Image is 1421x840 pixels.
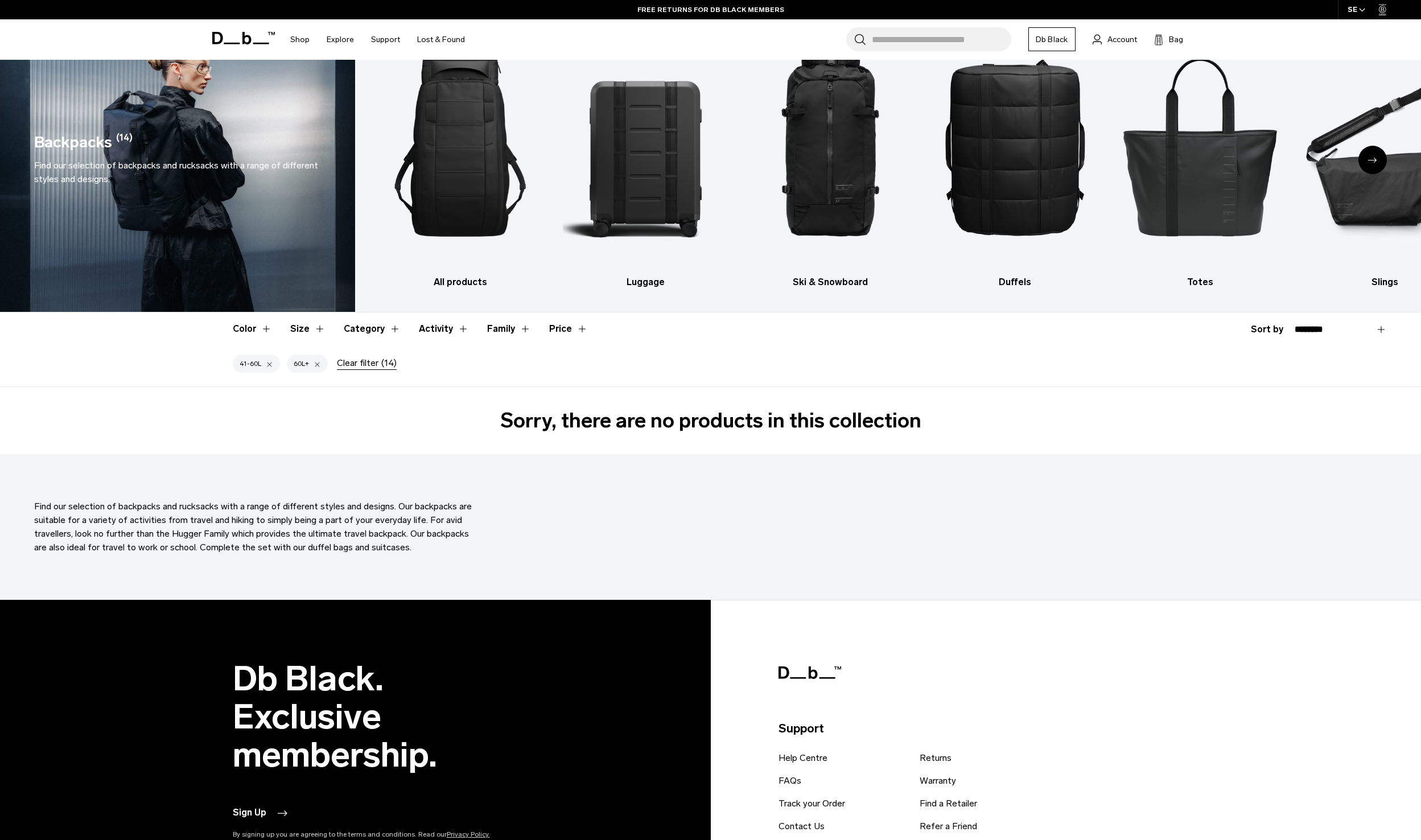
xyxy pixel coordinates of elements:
span: Bag [1169,34,1183,46]
a: Find a Retailer [920,797,977,810]
div: Next slide [1358,146,1387,174]
a: Warranty [920,774,956,788]
a: Explore [327,19,354,60]
h2: Db Black. Exclusive membership. [233,660,540,774]
a: Support [371,19,400,60]
a: Privacy Policy. [447,830,490,838]
button: Toggle Filter [487,312,531,345]
p: By signing up you are agreeing to the terms and conditions. Read our [233,829,540,839]
span: Find our selection of backpacks and rucksacks with a range of different styles and designs. [34,160,318,184]
li: 2 / 10 [563,22,728,289]
h3: Totes [1118,275,1283,289]
nav: Main Navigation [282,19,473,60]
div: 60L+ [287,355,328,373]
span: Account [1107,34,1137,46]
p: Find our selection of backpacks and rucksacks with a range of different styles and designs. Our b... [34,500,478,554]
li: 3 / 10 [748,22,913,289]
button: Bag [1154,32,1183,46]
button: Toggle Filter [344,312,401,345]
img: Db [1118,22,1283,270]
a: Track your Order [779,797,845,810]
img: Db [378,22,543,270]
div: 41-60L [233,355,280,373]
li: 4 / 10 [933,22,1098,289]
img: Db [933,22,1098,270]
a: Refer a Friend [920,820,977,833]
a: Db Totes [1118,22,1283,289]
div: Clear filter [337,356,397,370]
button: Sign Up [233,806,289,820]
h3: All products [378,275,543,289]
p: Support [779,719,1177,738]
a: Db All products [378,22,543,289]
li: 5 / 10 [1118,22,1283,289]
button: Toggle Filter [419,312,469,345]
a: Help Centre [779,751,827,765]
img: Db [563,22,728,270]
h1: Backpacks [34,131,112,154]
a: Db Luggage [563,22,728,289]
h3: Luggage [563,275,728,289]
li: 1 / 10 [378,22,543,289]
a: Db Duffels [933,22,1098,289]
a: Contact Us [779,820,825,833]
button: Toggle Filter [233,312,272,345]
h3: Ski & Snowboard [748,275,913,289]
a: Account [1093,32,1137,46]
a: FREE RETURNS FOR DB BLACK MEMBERS [637,5,784,15]
a: Db Black [1028,27,1076,51]
a: FAQs [779,774,801,788]
button: Toggle Filter [290,312,326,345]
button: Toggle Price [549,312,588,345]
span: (14) [116,131,133,154]
span: (14) [381,356,397,370]
a: Shop [290,19,310,60]
a: Db Ski & Snowboard [748,22,913,289]
a: Returns [920,751,952,765]
a: Lost & Found [417,19,465,60]
img: Db [748,22,913,270]
h3: Duffels [933,275,1098,289]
